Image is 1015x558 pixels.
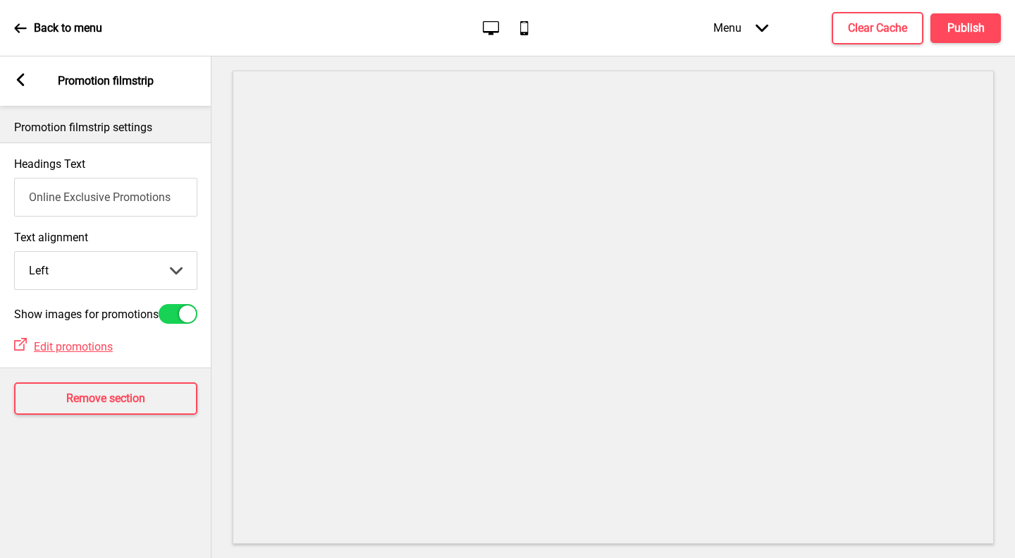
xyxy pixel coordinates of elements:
[14,9,102,47] a: Back to menu
[832,12,923,44] button: Clear Cache
[14,382,197,415] button: Remove section
[14,157,85,171] label: Headings Text
[930,13,1001,43] button: Publish
[34,20,102,36] p: Back to menu
[947,20,985,36] h4: Publish
[14,231,197,244] label: Text alignment
[27,340,113,353] a: Edit promotions
[66,391,145,406] h4: Remove section
[699,7,782,49] div: Menu
[34,340,113,353] span: Edit promotions
[14,120,197,135] p: Promotion filmstrip settings
[848,20,907,36] h4: Clear Cache
[58,73,154,89] p: Promotion filmstrip
[14,308,159,321] label: Show images for promotions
